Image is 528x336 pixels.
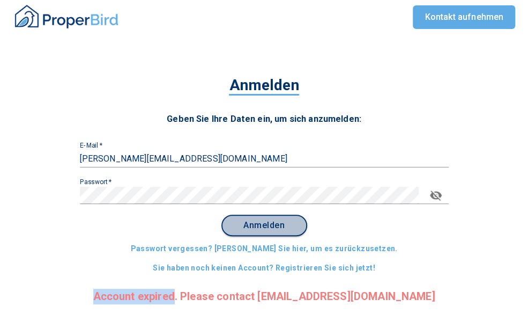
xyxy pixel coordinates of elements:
[229,76,299,96] span: Anmelden
[93,289,435,304] p: Account expired. Please contact [EMAIL_ADDRESS][DOMAIN_NAME]
[13,3,120,30] img: ProperBird Logo and Home Button
[80,179,112,185] label: Passwort
[423,182,449,208] button: toggle password visibility
[153,261,375,275] span: Sie haben noch keinen Account? Registrieren Sie sich jetzt!
[131,242,398,255] span: Passwort vergessen? [PERSON_NAME] Sie hier, um es zurückzusetzen.
[231,221,298,230] span: Anmelden
[80,142,102,149] label: E-Mail
[413,5,515,29] a: Kontakt aufnehmen
[13,1,120,34] button: ProperBird Logo and Home Button
[167,114,361,124] span: Geben Sie Ihre Daten ein, um sich anzumelden:
[148,258,380,278] button: Sie haben noch keinen Account? Registrieren Sie sich jetzt!
[127,239,402,259] button: Passwort vergessen? [PERSON_NAME] Sie hier, um es zurückzusetzen.
[221,215,307,236] button: Anmelden
[80,150,449,167] input: johndoe@example.com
